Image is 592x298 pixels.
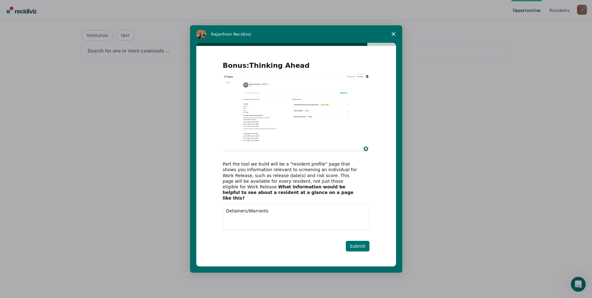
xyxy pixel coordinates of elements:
button: Submit [346,241,369,251]
b: What information would be helpful to see about a resident at a glance on a page like this? [223,184,354,201]
h2: Bonus: [223,61,369,74]
b: Thinking Ahead [249,62,310,69]
textarea: Enter text... [223,204,369,230]
span: from Recidiviz [223,32,251,37]
div: Part the tool we build will be a “resident profile” page that shows you information relevant to s... [223,161,360,201]
span: Close survey [385,25,402,43]
span: Rajan [211,32,223,37]
img: Profile image for Rajan [196,29,206,39]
